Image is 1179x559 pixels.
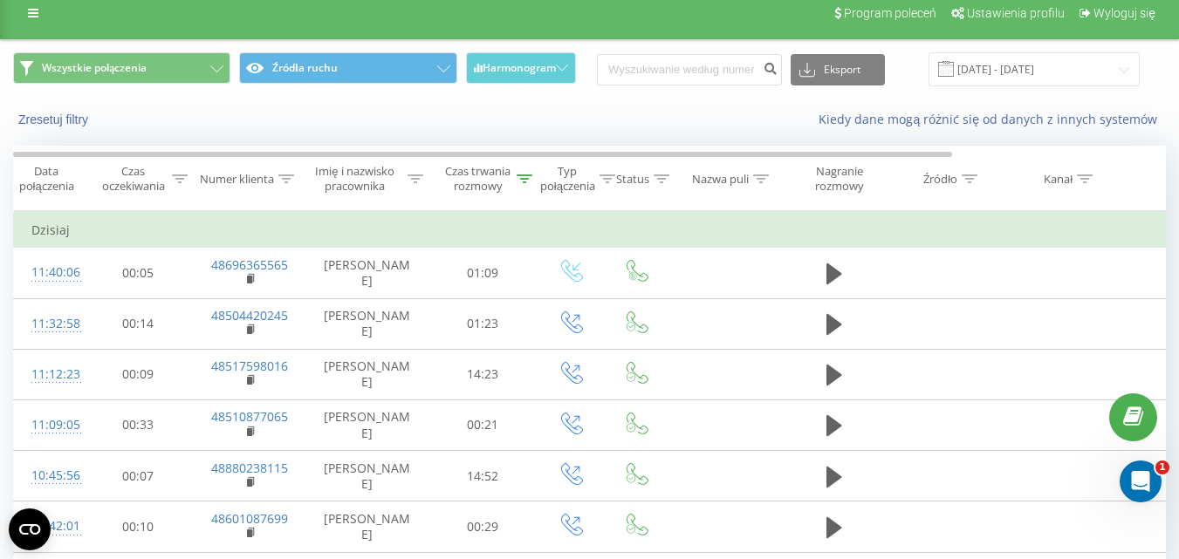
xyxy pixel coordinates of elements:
td: 00:10 [84,501,193,552]
td: 00:07 [84,451,193,501]
div: Nagranie rozmowy [797,164,881,194]
td: 14:52 [428,451,538,501]
span: Ustawienia profilu [967,6,1065,20]
button: Open CMP widget [9,508,51,550]
span: Wyloguj się [1093,6,1155,20]
div: Źródło [923,172,957,187]
a: 48696365565 [211,256,288,273]
button: Wszystkie połączenia [13,52,230,84]
button: Zresetuj filtry [13,112,97,127]
div: Status [616,172,649,187]
td: 00:14 [84,298,193,349]
div: Nazwa puli [692,172,749,187]
button: Źródła ruchu [239,52,456,84]
span: 1 [1155,460,1169,474]
a: 48517598016 [211,358,288,374]
a: 48880238115 [211,460,288,476]
div: 11:32:58 [31,307,66,341]
span: Program poleceń [844,6,936,20]
a: 48510877065 [211,408,288,425]
a: Kiedy dane mogą różnić się od danych z innych systemów [819,111,1166,127]
td: 01:23 [428,298,538,349]
td: [PERSON_NAME] [306,399,428,450]
span: Harmonogram [483,62,556,74]
td: 00:33 [84,399,193,450]
button: Harmonogram [466,52,577,84]
div: Data połączenia [14,164,79,194]
div: 11:12:23 [31,358,66,392]
td: 00:29 [428,501,538,552]
td: [PERSON_NAME] [306,248,428,298]
div: 10:45:56 [31,459,66,493]
td: [PERSON_NAME] [306,349,428,399]
input: Wyszukiwanie według numeru [597,54,782,85]
td: 14:23 [428,349,538,399]
span: Wszystkie połączenia [42,61,147,75]
td: [PERSON_NAME] [306,501,428,552]
div: Kanał [1044,172,1073,187]
td: 00:05 [84,248,193,298]
div: 11:09:05 [31,408,66,442]
div: Czas oczekiwania [99,164,168,194]
div: Imię i nazwisko pracownika [306,164,404,194]
div: Typ połączenia [540,164,595,194]
div: 10:42:01 [31,509,66,543]
iframe: Intercom live chat [1120,460,1162,502]
a: 48601087699 [211,510,288,527]
td: [PERSON_NAME] [306,451,428,501]
td: [PERSON_NAME] [306,298,428,349]
td: 01:09 [428,248,538,298]
div: Numer klienta [200,172,274,187]
td: 00:09 [84,349,193,399]
div: Czas trwania rozmowy [443,164,512,194]
a: 48504420245 [211,307,288,324]
td: 00:21 [428,399,538,450]
div: 11:40:06 [31,256,66,290]
button: Eksport [791,54,885,85]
